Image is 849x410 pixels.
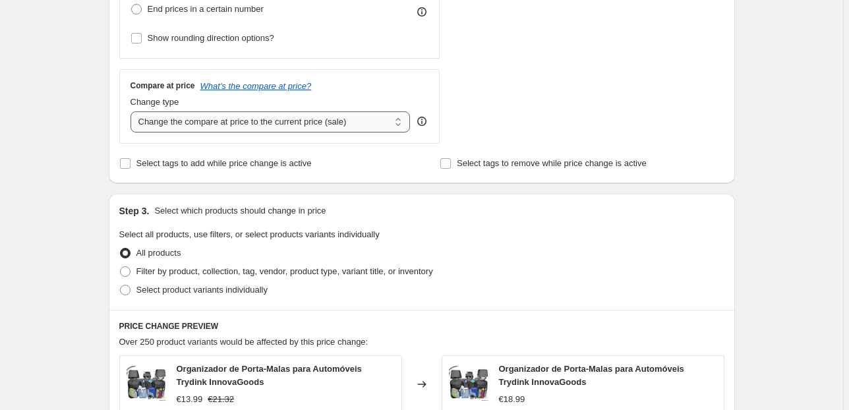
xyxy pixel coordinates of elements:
[177,393,203,406] div: €13.99
[499,393,525,406] div: €18.99
[208,393,234,406] strike: €21.32
[148,33,274,43] span: Show rounding direction options?
[154,204,326,218] p: Select which products should change in price
[119,337,368,347] span: Over 250 product variants would be affected by this price change:
[177,364,362,387] span: Organizador de Porta-Malas para Automóveis Trydink InnovaGoods
[136,285,268,295] span: Select product variants individually
[449,365,488,404] img: organizador-de-porta-malas-para-automoveis-trydink-innovagoods-603_80x.webp
[131,80,195,91] h3: Compare at price
[136,248,181,258] span: All products
[131,97,179,107] span: Change type
[200,81,312,91] button: What's the compare at price?
[119,204,150,218] h2: Step 3.
[148,4,264,14] span: End prices in a certain number
[119,321,724,332] h6: PRICE CHANGE PREVIEW
[136,158,312,168] span: Select tags to add while price change is active
[119,229,380,239] span: Select all products, use filters, or select products variants individually
[136,266,433,276] span: Filter by product, collection, tag, vendor, product type, variant title, or inventory
[457,158,647,168] span: Select tags to remove while price change is active
[415,115,428,128] div: help
[499,364,684,387] span: Organizador de Porta-Malas para Automóveis Trydink InnovaGoods
[127,365,166,404] img: organizador-de-porta-malas-para-automoveis-trydink-innovagoods-603_80x.webp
